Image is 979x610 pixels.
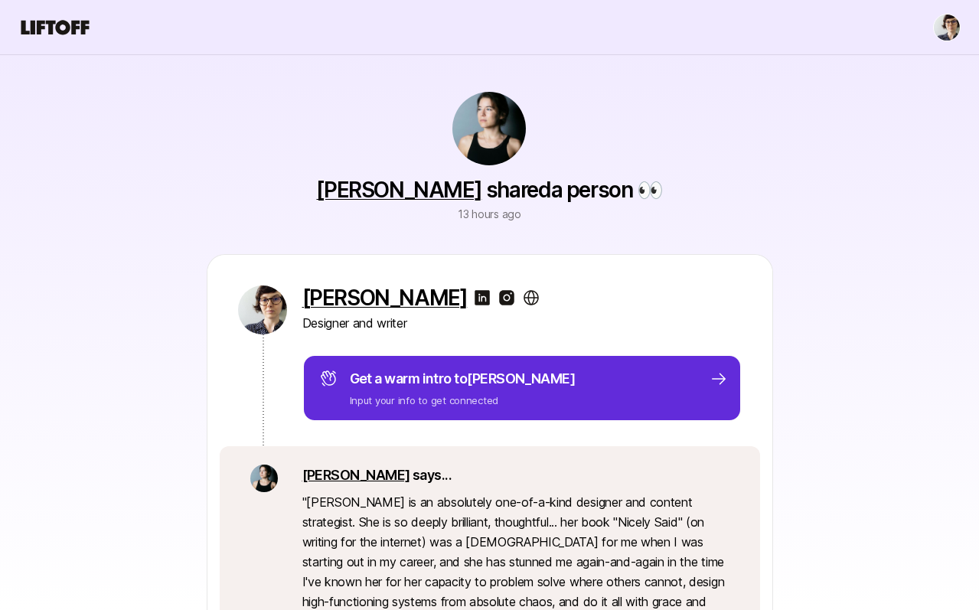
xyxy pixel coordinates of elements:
img: Nicole Fenton [934,15,960,41]
img: 0b965891_4116_474f_af89_6433edd974dd.jpg [238,285,287,334]
a: [PERSON_NAME] [316,177,481,203]
p: 13 hours ago [458,205,521,223]
img: custom-logo [522,289,540,307]
button: Nicole Fenton [933,14,961,41]
img: 539a6eb7_bc0e_4fa2_8ad9_ee091919e8d1.jpg [250,465,278,492]
p: shared a person 👀 [316,178,662,202]
img: instagram-logo [498,289,516,307]
a: [PERSON_NAME] [302,467,410,483]
p: Designer and writer [302,313,742,333]
img: 539a6eb7_bc0e_4fa2_8ad9_ee091919e8d1.jpg [452,92,526,165]
span: to [PERSON_NAME] [454,370,575,387]
p: says... [302,465,729,486]
img: linkedin-logo [473,289,491,307]
p: Input your info to get connected [350,393,576,408]
a: [PERSON_NAME] [302,285,468,310]
p: Get a warm intro [350,368,576,390]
